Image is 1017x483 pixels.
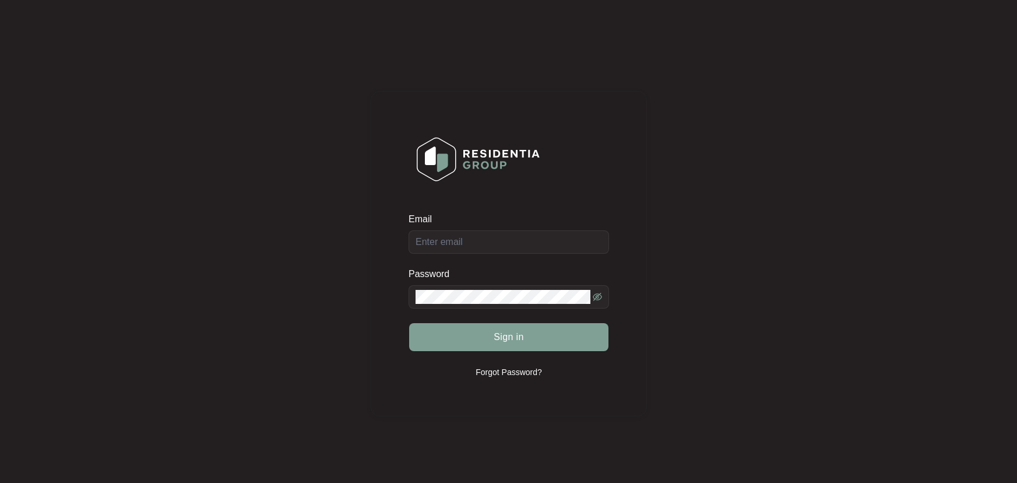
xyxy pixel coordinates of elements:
[409,230,609,254] input: Email
[476,366,542,378] p: Forgot Password?
[409,213,440,225] label: Email
[409,323,608,351] button: Sign in
[416,290,590,304] input: Password
[593,292,602,302] span: eye-invisible
[409,268,458,280] label: Password
[494,330,524,344] span: Sign in
[409,129,547,189] img: Login Logo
